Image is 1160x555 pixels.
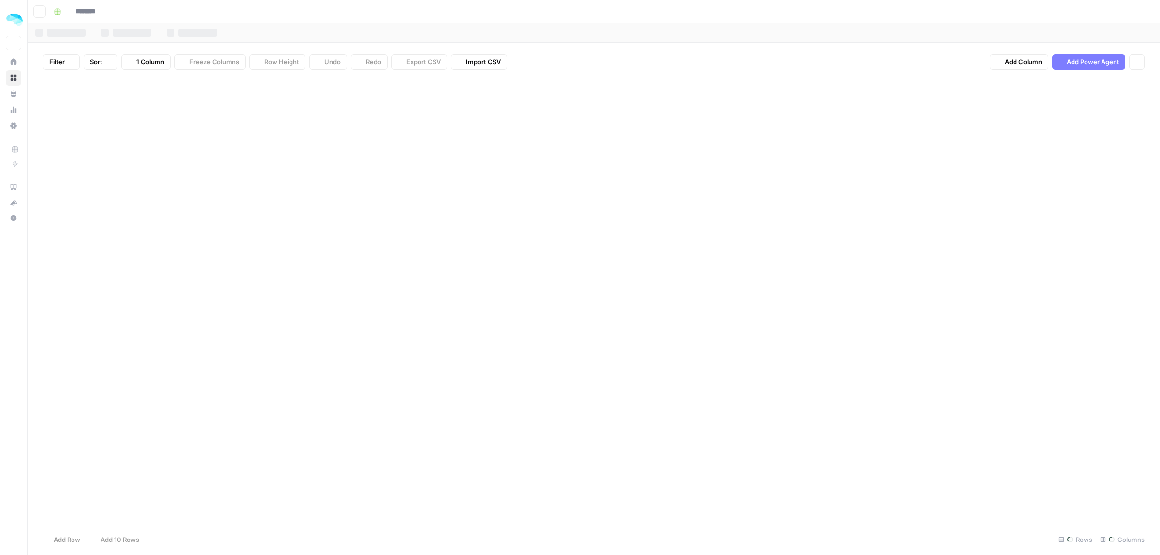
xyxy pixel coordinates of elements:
[1067,57,1119,67] span: Add Power Agent
[6,70,21,86] a: Browse
[1005,57,1042,67] span: Add Column
[1096,532,1148,547] div: Columns
[136,57,164,67] span: 1 Column
[84,54,117,70] button: Sort
[90,57,102,67] span: Sort
[6,118,21,133] a: Settings
[264,57,299,67] span: Row Height
[189,57,239,67] span: Freeze Columns
[86,532,145,547] button: Add 10 Rows
[121,54,171,70] button: 1 Column
[324,57,341,67] span: Undo
[990,54,1048,70] button: Add Column
[49,57,65,67] span: Filter
[309,54,347,70] button: Undo
[6,86,21,102] a: Your Data
[249,54,305,70] button: Row Height
[6,8,21,32] button: Workspace: ColdiQ
[43,54,80,70] button: Filter
[54,535,80,544] span: Add Row
[6,11,23,29] img: ColdiQ Logo
[39,532,86,547] button: Add Row
[6,54,21,70] a: Home
[466,57,501,67] span: Import CSV
[6,179,21,195] a: AirOps Academy
[366,57,381,67] span: Redo
[6,210,21,226] button: Help + Support
[1055,532,1096,547] div: Rows
[1052,54,1125,70] button: Add Power Agent
[6,102,21,117] a: Usage
[6,195,21,210] button: What's new?
[406,57,441,67] span: Export CSV
[451,54,507,70] button: Import CSV
[351,54,388,70] button: Redo
[391,54,447,70] button: Export CSV
[174,54,246,70] button: Freeze Columns
[101,535,139,544] span: Add 10 Rows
